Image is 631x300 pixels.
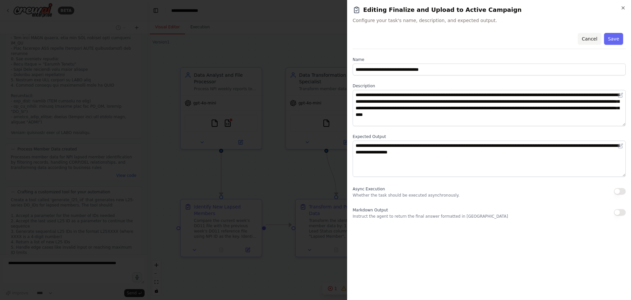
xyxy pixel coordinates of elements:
span: Markdown Output [353,208,388,212]
img: website_grey.svg [11,17,16,22]
img: tab_keywords_by_traffic_grey.svg [65,38,71,43]
button: Save [604,33,623,45]
div: Domain Overview [25,39,59,43]
div: Keywords by Traffic [73,39,111,43]
span: Configure your task's name, description, and expected output. [353,17,626,24]
img: logo_orange.svg [11,11,16,16]
p: Whether the task should be executed asynchronously. [353,193,459,198]
label: Description [353,83,626,89]
label: Name [353,57,626,62]
button: Cancel [578,33,601,45]
button: Open in editor [617,91,624,99]
h2: Editing Finalize and Upload to Active Campaign [353,5,626,14]
button: Open in editor [617,142,624,150]
label: Expected Output [353,134,626,139]
p: Instruct the agent to return the final answer formatted in [GEOGRAPHIC_DATA] [353,214,508,219]
div: v 4.0.25 [18,11,32,16]
img: tab_domain_overview_orange.svg [18,38,23,43]
div: Domain: [DOMAIN_NAME] [17,17,72,22]
span: Async Execution [353,187,385,191]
